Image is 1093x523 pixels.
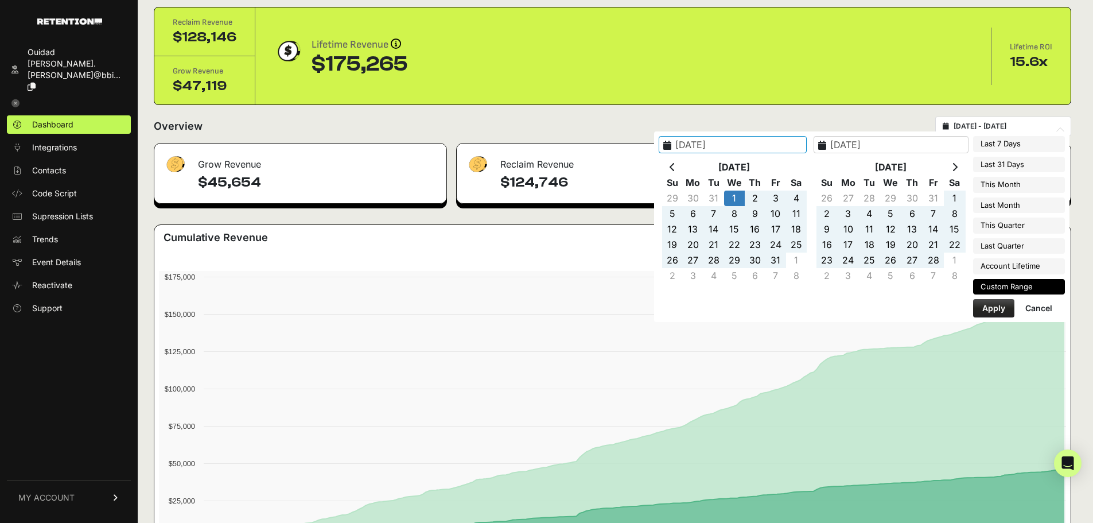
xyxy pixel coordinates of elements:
[745,222,765,237] td: 16
[154,118,203,134] h2: Overview
[944,175,965,191] th: Sa
[274,37,302,65] img: dollar-coin-05c43ed7efb7bc0c12610022525b4bbbb207c7efeef5aecc26f025e68dcafac9.png
[880,253,901,268] td: 26
[786,191,807,206] td: 4
[923,206,944,222] td: 7
[165,347,195,356] text: $125,000
[816,237,838,253] td: 16
[7,276,131,295] a: Reactivate
[786,253,807,268] td: 1
[973,218,1065,234] li: This Quarter
[7,253,131,272] a: Event Details
[662,191,683,206] td: 29
[838,237,859,253] td: 17
[944,222,965,237] td: 15
[838,253,859,268] td: 24
[683,175,703,191] th: Mo
[923,253,944,268] td: 28
[724,206,745,222] td: 8
[724,222,745,237] td: 15
[765,206,786,222] td: 10
[165,273,195,281] text: $175,000
[32,257,81,268] span: Event Details
[683,268,703,284] td: 3
[880,191,901,206] td: 29
[838,206,859,222] td: 3
[880,268,901,284] td: 5
[18,492,75,503] span: MY ACCOUNT
[28,47,126,58] div: Ouidad
[816,206,838,222] td: 2
[164,230,268,246] h3: Cumulative Revenue
[32,119,73,130] span: Dashboard
[500,173,750,192] h4: $124,746
[198,173,437,192] h4: $45,654
[745,237,765,253] td: 23
[7,138,131,157] a: Integrations
[923,268,944,284] td: 7
[7,43,131,96] a: Ouidad [PERSON_NAME].[PERSON_NAME]@bbi...
[724,237,745,253] td: 22
[901,268,923,284] td: 6
[1010,41,1052,53] div: Lifetime ROI
[880,237,901,253] td: 19
[724,175,745,191] th: We
[859,206,880,222] td: 4
[923,175,944,191] th: Fr
[880,206,901,222] td: 5
[973,279,1065,295] li: Custom Range
[173,17,236,28] div: Reclaim Revenue
[816,175,838,191] th: Su
[973,136,1065,152] li: Last 7 Days
[944,206,965,222] td: 8
[466,153,489,176] img: fa-dollar-13500eef13a19c4ab2b9ed9ad552e47b0d9fc28b02b83b90ba0e00f96d6372e9.png
[457,144,759,178] div: Reclaim Revenue
[703,237,724,253] td: 21
[165,385,195,393] text: $100,000
[765,191,786,206] td: 3
[32,165,66,176] span: Contacts
[32,142,77,153] span: Integrations
[973,177,1065,193] li: This Month
[7,161,131,180] a: Contacts
[859,222,880,237] td: 11
[164,153,186,176] img: fa-dollar-13500eef13a19c4ab2b9ed9ad552e47b0d9fc28b02b83b90ba0e00f96d6372e9.png
[838,191,859,206] td: 27
[745,175,765,191] th: Th
[7,207,131,226] a: Supression Lists
[32,303,63,314] span: Support
[973,299,1014,317] button: Apply
[312,53,408,76] div: $175,265
[724,268,745,284] td: 5
[1054,450,1082,477] div: Open Intercom Messenger
[973,238,1065,254] li: Last Quarter
[173,77,236,95] div: $47,119
[662,222,683,237] td: 12
[944,268,965,284] td: 8
[745,253,765,268] td: 30
[7,230,131,249] a: Trends
[901,175,923,191] th: Th
[838,160,944,175] th: [DATE]
[703,206,724,222] td: 7
[859,175,880,191] th: Tu
[32,211,93,222] span: Supression Lists
[32,280,72,291] span: Reactivate
[1016,299,1061,317] button: Cancel
[703,222,724,237] td: 14
[923,191,944,206] td: 31
[7,480,131,515] a: MY ACCOUNT
[765,268,786,284] td: 7
[944,237,965,253] td: 22
[838,175,859,191] th: Mo
[816,268,838,284] td: 2
[880,222,901,237] td: 12
[880,175,901,191] th: We
[662,237,683,253] td: 19
[683,206,703,222] td: 6
[923,237,944,253] td: 21
[765,237,786,253] td: 24
[724,191,745,206] td: 1
[816,253,838,268] td: 23
[944,253,965,268] td: 1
